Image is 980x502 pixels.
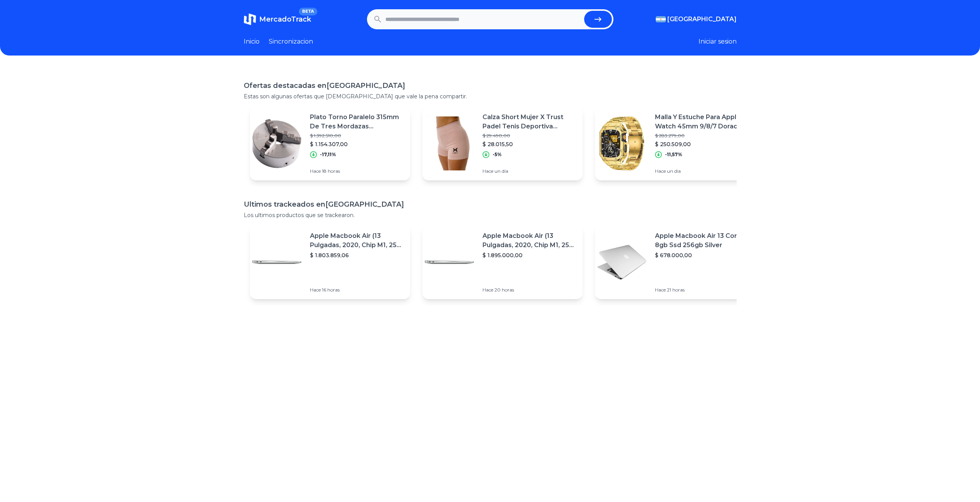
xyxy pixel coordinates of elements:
[269,37,313,46] a: Sincronizacion
[310,251,404,259] p: $ 1.803.859,06
[299,8,317,15] span: BETA
[482,251,576,259] p: $ 1.895.000,00
[310,133,404,139] p: $ 1.392.510,00
[422,235,476,289] img: Featured image
[259,15,311,24] span: MercadoTrack
[250,235,304,289] img: Featured image
[320,152,336,158] p: -17,11%
[655,113,749,131] p: Malla Y Estuche Para Apple Watch 45mm 9/8/7 Dorado
[310,140,404,148] p: $ 1.154.307,00
[655,168,749,174] p: Hace un día
[244,37,260,46] a: Inicio
[244,80,737,91] h1: Ofertas destacadas en [GEOGRAPHIC_DATA]
[482,287,576,293] p: Hace 20 horas
[310,113,404,131] p: Plato Torno Paralelo 315mm De Tres Mordazas Autocentrante
[244,13,311,25] a: MercadoTrackBETA
[667,15,737,24] span: [GEOGRAPHIC_DATA]
[665,152,682,158] p: -11,57%
[482,231,576,250] p: Apple Macbook Air (13 Pulgadas, 2020, Chip M1, 256 Gb De Ssd, 8 Gb De Ram) - Plata
[699,37,737,46] button: Iniciar sesion
[482,168,576,174] p: Hace un día
[482,113,576,131] p: Calza Short Mujer X Trust Padel Tenis Deportiva Elastizada
[595,225,755,299] a: Featured imageApple Macbook Air 13 Core I5 8gb Ssd 256gb Silver$ 678.000,00Hace 21 horas
[656,16,666,22] img: Argentina
[244,13,256,25] img: MercadoTrack
[422,106,583,180] a: Featured imageCalza Short Mujer X Trust Padel Tenis Deportiva Elastizada$ 29.490,00$ 28.015,50-5%...
[310,287,404,293] p: Hace 16 horas
[482,133,576,139] p: $ 29.490,00
[310,231,404,250] p: Apple Macbook Air (13 Pulgadas, 2020, Chip M1, 256 Gb De Ssd, 8 Gb De Ram) - Plata
[244,199,737,210] h1: Ultimos trackeados en [GEOGRAPHIC_DATA]
[595,235,649,289] img: Featured image
[595,116,649,170] img: Featured image
[422,225,583,299] a: Featured imageApple Macbook Air (13 Pulgadas, 2020, Chip M1, 256 Gb De Ssd, 8 Gb De Ram) - Plata$...
[655,140,749,148] p: $ 250.509,00
[595,106,755,180] a: Featured imageMalla Y Estuche Para Apple Watch 45mm 9/8/7 Dorado$ 283.279,00$ 250.509,00-11,57%Ha...
[655,251,749,259] p: $ 678.000,00
[250,225,410,299] a: Featured imageApple Macbook Air (13 Pulgadas, 2020, Chip M1, 256 Gb De Ssd, 8 Gb De Ram) - Plata$...
[250,116,304,170] img: Featured image
[656,15,737,24] button: [GEOGRAPHIC_DATA]
[250,106,410,180] a: Featured imagePlato Torno Paralelo 315mm De Tres Mordazas Autocentrante$ 1.392.510,00$ 1.154.307,...
[244,93,737,100] p: Estas son algunas ofertas que [DEMOGRAPHIC_DATA] que vale la pena compartir.
[655,231,749,250] p: Apple Macbook Air 13 Core I5 8gb Ssd 256gb Silver
[655,287,749,293] p: Hace 21 horas
[493,152,502,158] p: -5%
[482,140,576,148] p: $ 28.015,50
[422,116,476,170] img: Featured image
[244,211,737,219] p: Los ultimos productos que se trackearon.
[310,168,404,174] p: Hace 18 horas
[655,133,749,139] p: $ 283.279,00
